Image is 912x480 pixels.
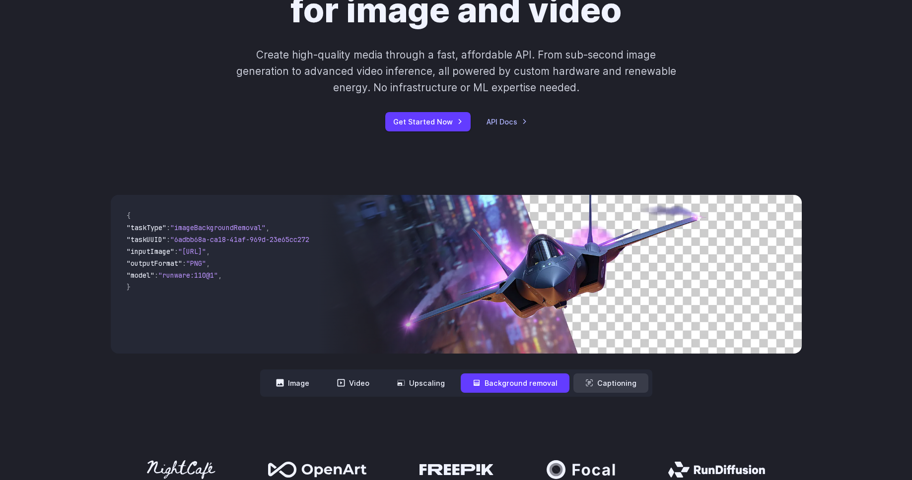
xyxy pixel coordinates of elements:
[170,223,266,232] span: "imageBackgroundRemoval"
[325,373,381,393] button: Video
[573,373,648,393] button: Captioning
[127,271,154,280] span: "model"
[174,247,178,256] span: :
[235,47,677,96] p: Create high-quality media through a fast, affordable API. From sub-second image generation to adv...
[127,223,166,232] span: "taskType"
[127,211,131,220] span: {
[178,247,206,256] span: "[URL]"
[127,283,131,292] span: }
[206,247,210,256] span: ,
[218,271,222,280] span: ,
[266,223,270,232] span: ,
[385,373,457,393] button: Upscaling
[127,259,182,268] span: "outputFormat"
[186,259,206,268] span: "PNG"
[154,271,158,280] span: :
[158,271,218,280] span: "runware:110@1"
[318,195,801,354] img: Futuristic stealth jet streaking through a neon-lit cityscape with glowing purple exhaust
[461,373,569,393] button: Background removal
[385,112,471,131] a: Get Started Now
[487,116,527,127] a: API Docs
[182,259,186,268] span: :
[264,373,321,393] button: Image
[166,235,170,244] span: :
[170,235,321,244] span: "6adbb68a-ca18-41af-969d-23e65cc2729c"
[127,235,166,244] span: "taskUUID"
[166,223,170,232] span: :
[206,259,210,268] span: ,
[127,247,174,256] span: "inputImage"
